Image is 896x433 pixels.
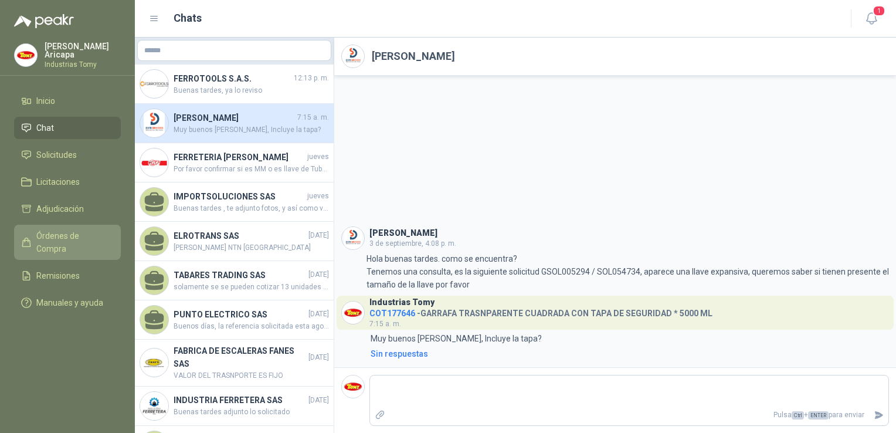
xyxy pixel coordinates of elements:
[14,225,121,260] a: Órdenes de Compra
[792,411,804,420] span: Ctrl
[369,309,415,318] span: COT177646
[369,299,435,306] h3: Industrias Tomy
[342,302,364,324] img: Company Logo
[140,349,168,377] img: Company Logo
[135,300,334,340] a: PUNTO ELECTRICO SAS[DATE]Buenos días, la referencia solicitada esta agotada sin fecha de reposici...
[342,227,364,249] img: Company Logo
[14,117,121,139] a: Chat
[174,85,329,96] span: Buenas tardes, ya lo reviso
[140,70,168,98] img: Company Logo
[369,320,401,328] span: 7:15 a. m.
[140,392,168,420] img: Company Logo
[135,261,334,300] a: TABARES TRADING SAS[DATE]solamente se se pueden cotizar 13 unidades que hay paar entrega inmediata
[15,44,37,66] img: Company Logo
[174,394,306,407] h4: INDUSTRIA FERRETERA SAS
[14,14,74,28] img: Logo peakr
[36,94,55,107] span: Inicio
[371,347,428,360] div: Sin respuestas
[342,376,364,398] img: Company Logo
[174,370,329,381] span: VALOR DEL TRASNPORTE ES FIJO
[308,352,329,363] span: [DATE]
[135,222,334,261] a: ELROTRANS SAS[DATE][PERSON_NAME] NTN [GEOGRAPHIC_DATA]
[174,10,202,26] h1: Chats
[36,202,84,215] span: Adjudicación
[174,164,329,175] span: Por favor confirmar si es MM o es llave de Tubo de 8"
[36,175,80,188] span: Licitaciones
[308,230,329,241] span: [DATE]
[294,73,329,84] span: 12:13 p. m.
[135,182,334,222] a: IMPORTSOLUCIONES SASjuevesBuenas tardes , te adjunto fotos, y así como ves las imágenes es la úni...
[135,143,334,182] a: Company LogoFERRETERIA [PERSON_NAME]juevesPor favor confirmar si es MM o es llave de Tubo de 8"
[174,308,306,321] h4: PUNTO ELECTRICO SAS
[808,411,829,420] span: ENTER
[140,148,168,177] img: Company Logo
[174,344,306,370] h4: FABRICA DE ESCALERAS FANES SAS
[14,144,121,166] a: Solicitudes
[174,111,295,124] h4: [PERSON_NAME]
[14,90,121,112] a: Inicio
[36,296,103,309] span: Manuales y ayuda
[372,48,455,65] h2: [PERSON_NAME]
[342,45,364,67] img: Company Logo
[14,171,121,193] a: Licitaciones
[307,191,329,202] span: jueves
[873,5,885,16] span: 1
[135,340,334,387] a: Company LogoFABRICA DE ESCALERAS FANES SAS[DATE]VALOR DEL TRASNPORTE ES FIJO
[869,405,888,425] button: Enviar
[369,230,437,236] h3: [PERSON_NAME]
[308,269,329,280] span: [DATE]
[371,332,542,345] p: Muy buenos [PERSON_NAME], Incluye la tapa?
[390,405,870,425] p: Pulsa + para enviar
[45,61,121,68] p: Industrias Tomy
[140,109,168,137] img: Company Logo
[36,269,80,282] span: Remisiones
[135,65,334,104] a: Company LogoFERROTOOLS S.A.S.12:13 p. m.Buenas tardes, ya lo reviso
[174,407,329,418] span: Buenas tardes adjunto lo solicitado
[174,282,329,293] span: solamente se se pueden cotizar 13 unidades que hay paar entrega inmediata
[174,151,305,164] h4: FERRETERIA [PERSON_NAME]
[174,203,329,214] span: Buenas tardes , te adjunto fotos, y así como ves las imágenes es la única información que tenemos...
[369,239,456,248] span: 3 de septiembre, 4:08 p. m.
[174,190,305,203] h4: IMPORTSOLUCIONES SAS
[308,309,329,320] span: [DATE]
[174,242,329,253] span: [PERSON_NAME] NTN [GEOGRAPHIC_DATA]
[174,229,306,242] h4: ELROTRANS SAS
[370,405,390,425] label: Adjuntar archivos
[135,387,334,426] a: Company LogoINDUSTRIA FERRETERA SAS[DATE]Buenas tardes adjunto lo solicitado
[307,151,329,163] span: jueves
[174,269,306,282] h4: TABARES TRADING SAS
[14,265,121,287] a: Remisiones
[36,148,77,161] span: Solicitudes
[45,42,121,59] p: [PERSON_NAME] Aricapa
[36,229,110,255] span: Órdenes de Compra
[366,252,889,291] p: Hola buenas tardes. como se encuentra? Tenemos una consulta, es la siguiente solicitud GSOL005294...
[174,124,329,136] span: Muy buenos [PERSON_NAME], Incluye la tapa?
[368,347,889,360] a: Sin respuestas
[14,198,121,220] a: Adjudicación
[297,112,329,123] span: 7:15 a. m.
[861,8,882,29] button: 1
[135,104,334,143] a: Company Logo[PERSON_NAME]7:15 a. m.Muy buenos [PERSON_NAME], Incluye la tapa?
[308,395,329,406] span: [DATE]
[14,292,121,314] a: Manuales y ayuda
[174,72,291,85] h4: FERROTOOLS S.A.S.
[174,321,329,332] span: Buenos días, la referencia solicitada esta agotada sin fecha de reposición. se puede ofrecer otra...
[36,121,54,134] span: Chat
[369,306,712,317] h4: - GARRAFA TRASNPARENTE CUADRADA CON TAPA DE SEGURIDAD * 5000 ML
